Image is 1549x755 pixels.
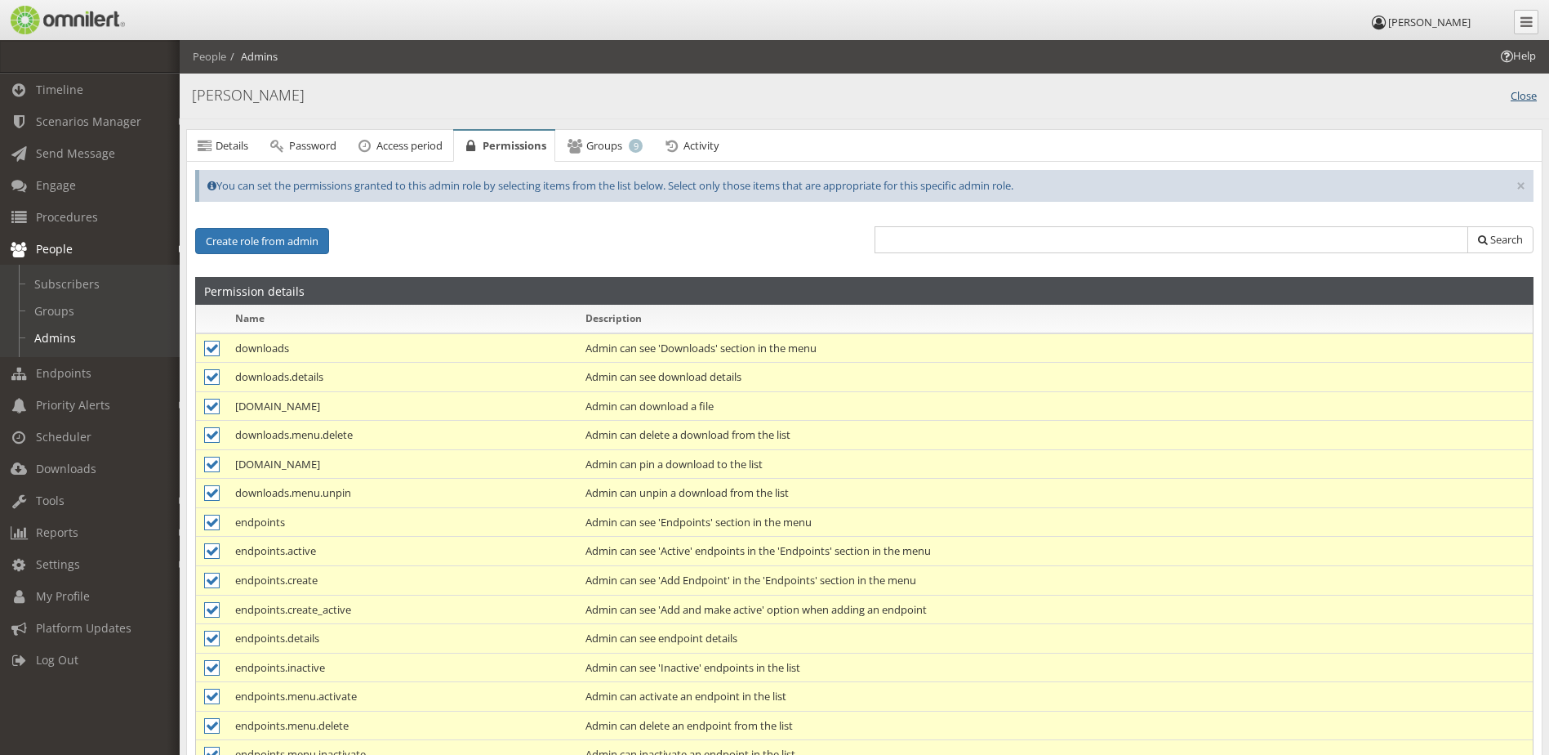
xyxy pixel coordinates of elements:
[577,391,1533,421] td: Admin can download a file
[577,449,1533,479] td: Admin can pin a download to the list
[227,421,577,450] td: downloads.menu.delete
[577,682,1533,712] td: Admin can activate an endpoint in the list
[37,11,70,26] span: Help
[227,653,577,682] td: endpoints.inactive
[227,449,577,479] td: [DOMAIN_NAME]
[577,363,1533,392] td: Admin can see download details
[227,566,577,596] td: endpoints.create
[577,537,1533,566] td: Admin can see 'Active' endpoints in the 'Endpoints' section in the menu
[36,588,90,604] span: My Profile
[226,49,278,65] li: Admins
[8,6,125,34] img: Omnilert
[1498,48,1536,64] span: Help
[577,479,1533,508] td: Admin can unpin a download from the list
[187,130,257,163] a: Details
[227,391,577,421] td: [DOMAIN_NAME]
[36,241,73,257] span: People
[36,397,110,413] span: Priority Alerts
[1516,178,1525,194] button: ×
[36,556,80,572] span: Settings
[216,138,248,153] span: Details
[629,139,643,153] span: 9
[36,620,131,636] span: Platform Updates
[227,363,577,392] td: downloads.details
[192,85,1537,106] h4: [PERSON_NAME]
[1388,15,1471,29] span: [PERSON_NAME]
[577,305,1533,333] th: Description
[36,365,91,381] span: Endpoints
[36,177,76,193] span: Engage
[36,82,83,97] span: Timeline
[36,493,65,508] span: Tools
[36,652,78,668] span: Log Out
[204,278,305,304] h2: Permission details
[227,479,577,508] td: downloads.menu.unpin
[1467,226,1533,253] button: Search
[36,145,115,161] span: Send Message
[36,525,78,540] span: Reports
[653,130,728,163] a: Activity
[577,711,1533,740] td: Admin can delete an endpoint from the list
[347,130,452,163] a: Access period
[227,711,577,740] td: endpoints.menu.delete
[227,537,577,566] td: endpoints.active
[227,624,577,654] td: endpoints.details
[36,114,141,129] span: Scenarios Manager
[577,333,1533,363] td: Admin can see 'Downloads' section in the menu
[483,138,546,153] span: Permissions
[577,653,1533,682] td: Admin can see 'Inactive' endpoints in the list
[193,49,226,65] li: People
[577,507,1533,537] td: Admin can see 'Endpoints' section in the menu
[195,170,1533,202] div: You can set the permissions granted to this admin role by selecting items from the list below. Se...
[227,595,577,624] td: endpoints.create_active
[289,138,336,153] span: Password
[36,429,91,445] span: Scheduler
[577,421,1533,450] td: Admin can delete a download from the list
[376,138,443,153] span: Access period
[577,566,1533,596] td: Admin can see 'Add Endpoint' in the 'Endpoints' section in the menu
[577,624,1533,654] td: Admin can see endpoint details
[227,682,577,712] td: endpoints.menu.activate
[1511,85,1537,104] a: Close
[227,507,577,537] td: endpoints
[557,130,652,163] a: Groups 9
[683,138,719,153] span: Activity
[453,131,555,163] a: Permissions
[259,130,345,163] a: Password
[227,305,577,333] th: Name
[1514,10,1538,34] a: Collapse Menu
[36,209,98,225] span: Procedures
[586,138,622,153] span: Groups
[577,595,1533,624] td: Admin can see 'Add and make active' option when adding an endpoint
[36,461,96,476] span: Downloads
[227,333,577,363] td: downloads
[195,228,329,255] button: Create role from admin
[1490,232,1523,247] span: Search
